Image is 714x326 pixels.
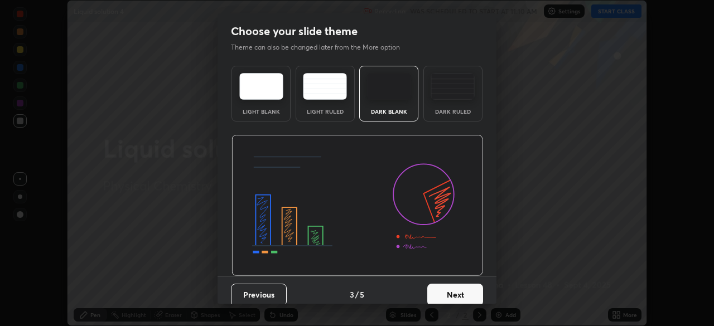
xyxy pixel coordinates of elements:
img: lightTheme.e5ed3b09.svg [239,73,283,100]
div: Dark Ruled [431,109,475,114]
button: Next [427,284,483,306]
p: Theme can also be changed later from the More option [231,42,412,52]
h4: / [355,289,359,300]
img: darkRuledTheme.de295e13.svg [431,73,475,100]
div: Dark Blank [366,109,411,114]
button: Previous [231,284,287,306]
img: lightRuledTheme.5fabf969.svg [303,73,347,100]
h2: Choose your slide theme [231,24,358,38]
div: Light Ruled [303,109,348,114]
div: Light Blank [239,109,283,114]
img: darkTheme.f0cc69e5.svg [367,73,411,100]
h4: 3 [350,289,354,300]
h4: 5 [360,289,364,300]
img: darkThemeBanner.d06ce4a2.svg [231,135,483,276]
